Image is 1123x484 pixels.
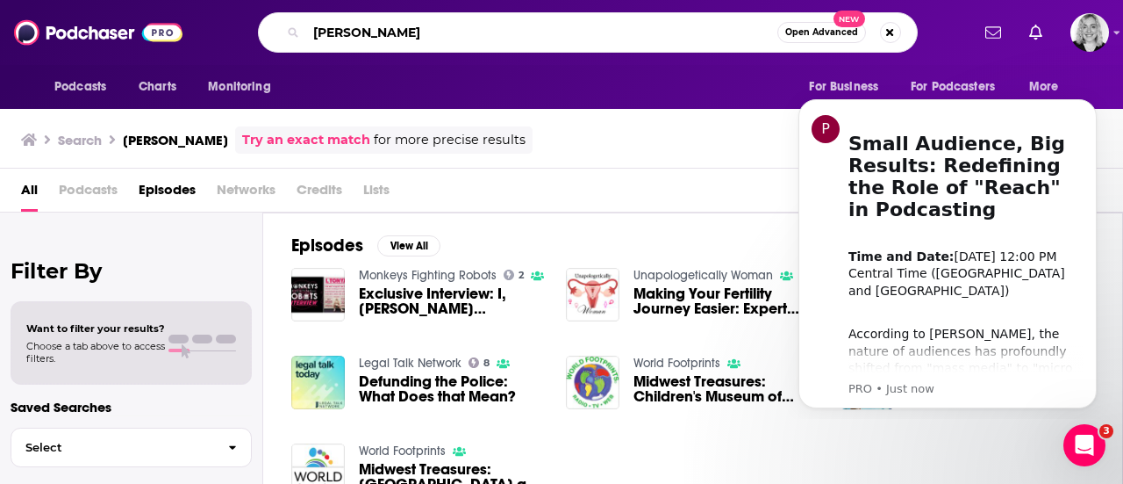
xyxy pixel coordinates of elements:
[11,442,214,453] span: Select
[359,286,545,316] span: Exclusive Interview: I, [PERSON_NAME] Producers [PERSON_NAME] and [PERSON_NAME]
[633,286,819,316] a: Making Your Fertility Journey Easier: Expert Advice from Fertility Mindset Coach Becky Ackerman! ✨
[797,70,900,104] button: open menu
[772,83,1123,419] iframe: Intercom notifications message
[809,75,878,99] span: For Business
[469,358,490,368] a: 8
[633,286,819,316] span: Making Your Fertility Journey Easier: Expert Advice from Fertility Mindset Coach [PERSON_NAME]! ✨
[26,340,165,365] span: Choose a tab above to access filters.
[1070,13,1109,52] button: Show profile menu
[359,286,545,316] a: Exclusive Interview: I, TONYA Producers Bryan Unkeless and Tom Ackerley
[59,176,118,212] span: Podcasts
[242,130,370,150] a: Try an exact match
[633,268,773,283] a: Unapologetically Woman
[504,270,525,280] a: 2
[359,356,461,371] a: Legal Talk Network
[291,356,345,409] img: Defunding the Police: What Does that Mean?
[483,359,490,367] span: 8
[291,235,363,256] h2: Episodes
[208,75,270,99] span: Monitoring
[297,176,342,212] span: Credits
[258,12,918,53] div: Search podcasts, credits, & more...
[21,176,38,212] a: All
[14,16,182,49] img: Podchaser - Follow, Share and Rate Podcasts
[127,70,187,104] a: Charts
[11,258,252,284] h2: Filter By
[123,132,228,148] h3: [PERSON_NAME]
[978,18,1008,47] a: Show notifications dropdown
[139,75,176,99] span: Charts
[196,70,293,104] button: open menu
[363,176,390,212] span: Lists
[1070,13,1109,52] img: User Profile
[1022,18,1049,47] a: Show notifications dropdown
[217,176,275,212] span: Networks
[377,235,440,256] button: View All
[11,399,252,415] p: Saved Searches
[633,374,819,404] span: Midwest Treasures: Children's Museum of Indianapolis & [US_STATE]'s [GEOGRAPHIC_DATA]
[359,268,497,283] a: Monkeys Fighting Robots
[291,235,440,256] a: EpisodesView All
[1099,424,1113,438] span: 3
[58,132,102,148] h3: Search
[54,75,106,99] span: Podcasts
[566,356,619,409] img: Midwest Treasures: Children's Museum of Indianapolis & Michigan's State Capitol
[633,374,819,404] a: Midwest Treasures: Children's Museum of Indianapolis & Michigan's State Capitol
[833,11,865,27] span: New
[777,22,866,43] button: Open AdvancedNew
[359,444,446,459] a: World Footprints
[306,18,777,47] input: Search podcasts, credits, & more...
[1029,75,1059,99] span: More
[139,176,196,212] a: Episodes
[42,70,129,104] button: open menu
[11,428,252,467] button: Select
[359,374,545,404] a: Defunding the Police: What Does that Mean?
[633,356,720,371] a: World Footprints
[374,130,526,150] span: for more precise results
[26,322,165,335] span: Want to filter your results?
[291,268,345,321] img: Exclusive Interview: I, TONYA Producers Bryan Unkeless and Tom Ackerley
[785,28,858,37] span: Open Advanced
[1063,424,1105,466] iframe: Intercom live chat
[519,271,524,279] span: 2
[1017,70,1081,104] button: open menu
[911,75,995,99] span: For Podcasters
[566,268,619,321] img: Making Your Fertility Journey Easier: Expert Advice from Fertility Mindset Coach Becky Ackerman! ✨
[899,70,1020,104] button: open menu
[1070,13,1109,52] span: Logged in as cmaur0218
